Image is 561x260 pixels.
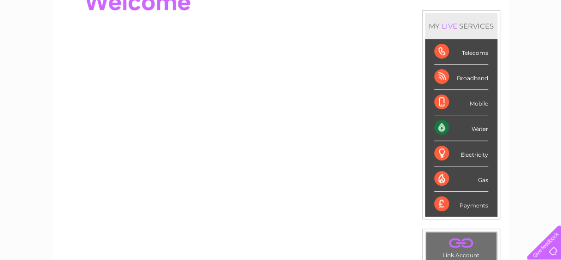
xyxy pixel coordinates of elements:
[387,5,451,16] a: 0333 014 3131
[481,39,494,46] a: Blog
[531,39,552,46] a: Log out
[425,13,497,39] div: MY SERVICES
[448,39,475,46] a: Telecoms
[434,115,488,141] div: Water
[434,192,488,217] div: Payments
[434,141,488,166] div: Electricity
[428,235,494,251] a: .
[434,166,488,192] div: Gas
[399,39,416,46] a: Water
[434,90,488,115] div: Mobile
[434,65,488,90] div: Broadband
[434,39,488,65] div: Telecoms
[440,22,459,30] div: LIVE
[500,39,522,46] a: Contact
[20,24,67,52] img: logo.png
[63,5,499,45] div: Clear Business is a trading name of Verastar Limited (registered in [GEOGRAPHIC_DATA] No. 3667643...
[422,39,442,46] a: Energy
